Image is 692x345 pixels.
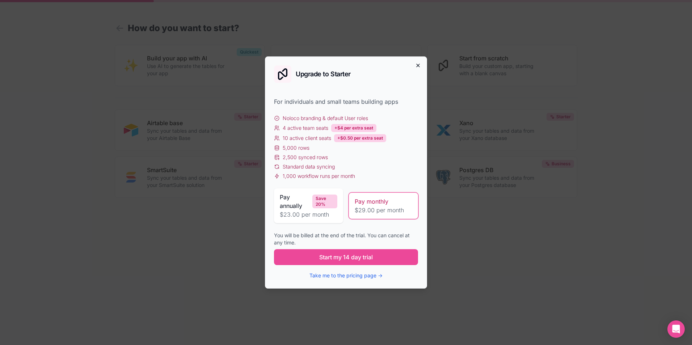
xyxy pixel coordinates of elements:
[283,172,355,180] span: 1,000 workflow runs per month
[296,71,351,77] h2: Upgrade to Starter
[355,206,412,214] span: $29.00 per month
[331,124,376,132] div: +$4 per extra seat
[283,144,309,152] span: 5,000 rows
[283,163,335,170] span: Standard data syncing
[274,232,418,246] div: You will be billed at the end of the trial. You can cancel at any time.
[283,135,331,142] span: 10 active client seats
[312,195,337,208] div: Save 20%
[355,197,388,206] span: Pay monthly
[280,193,309,210] span: Pay annually
[274,97,418,106] div: For individuals and small teams building apps
[309,272,383,279] button: Take me to the pricing page →
[274,249,418,265] button: Start my 14 day trial
[283,124,328,132] span: 4 active team seats
[283,154,328,161] span: 2,500 synced rows
[319,253,373,261] span: Start my 14 day trial
[280,210,337,219] span: $23.00 per month
[283,115,368,122] span: Noloco branding & default User roles
[334,134,386,142] div: +$0.50 per extra seat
